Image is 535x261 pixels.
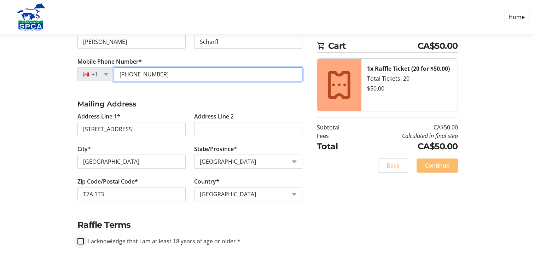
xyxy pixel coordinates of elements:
label: Address Line 1* [77,112,120,121]
button: Continue [417,158,458,173]
td: Fees [317,132,357,140]
td: CA$50.00 [357,123,458,132]
input: City [77,155,186,169]
span: Cart [328,40,418,52]
label: Mobile Phone Number* [77,57,142,66]
input: Zip or Postal Code [77,187,186,201]
a: Home [504,10,529,24]
label: Address Line 2 [194,112,234,121]
td: Total [317,140,357,153]
label: Zip Code/Postal Code* [77,177,138,186]
div: $50.00 [367,84,452,93]
h2: Raffle Terms [77,219,302,231]
strong: 1x Raffle Ticket (20 for $50.00) [367,65,450,72]
label: State/Province* [194,145,237,153]
span: Back [386,161,400,170]
input: Address [77,122,186,136]
input: (506) 234-5678 [114,67,302,81]
span: CA$50.00 [418,40,458,52]
div: Total Tickets: 20 [367,74,452,83]
td: Subtotal [317,123,357,132]
label: Country* [194,177,219,186]
h3: Mailing Address [77,99,302,109]
img: Alberta SPCA's Logo [6,3,56,31]
td: CA$50.00 [357,140,458,153]
td: Calculated in final step [357,132,458,140]
label: I acknowledge that I am at least 18 years of age or older.* [84,237,240,245]
button: Back [378,158,408,173]
label: City* [77,145,91,153]
span: Continue [425,161,449,170]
